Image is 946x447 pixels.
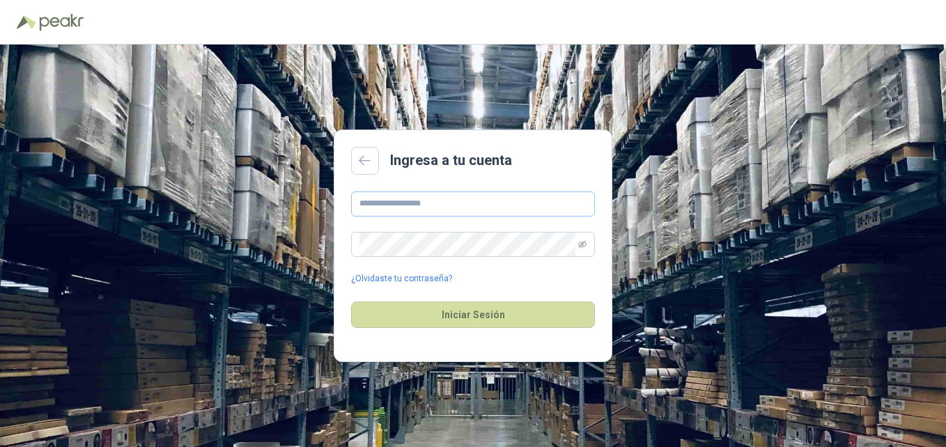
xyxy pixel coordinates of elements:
button: Iniciar Sesión [351,301,595,328]
img: Logo [17,15,36,29]
a: ¿Olvidaste tu contraseña? [351,272,452,285]
img: Peakr [39,14,84,31]
h2: Ingresa a tu cuenta [390,150,512,171]
span: eye-invisible [578,240,587,249]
